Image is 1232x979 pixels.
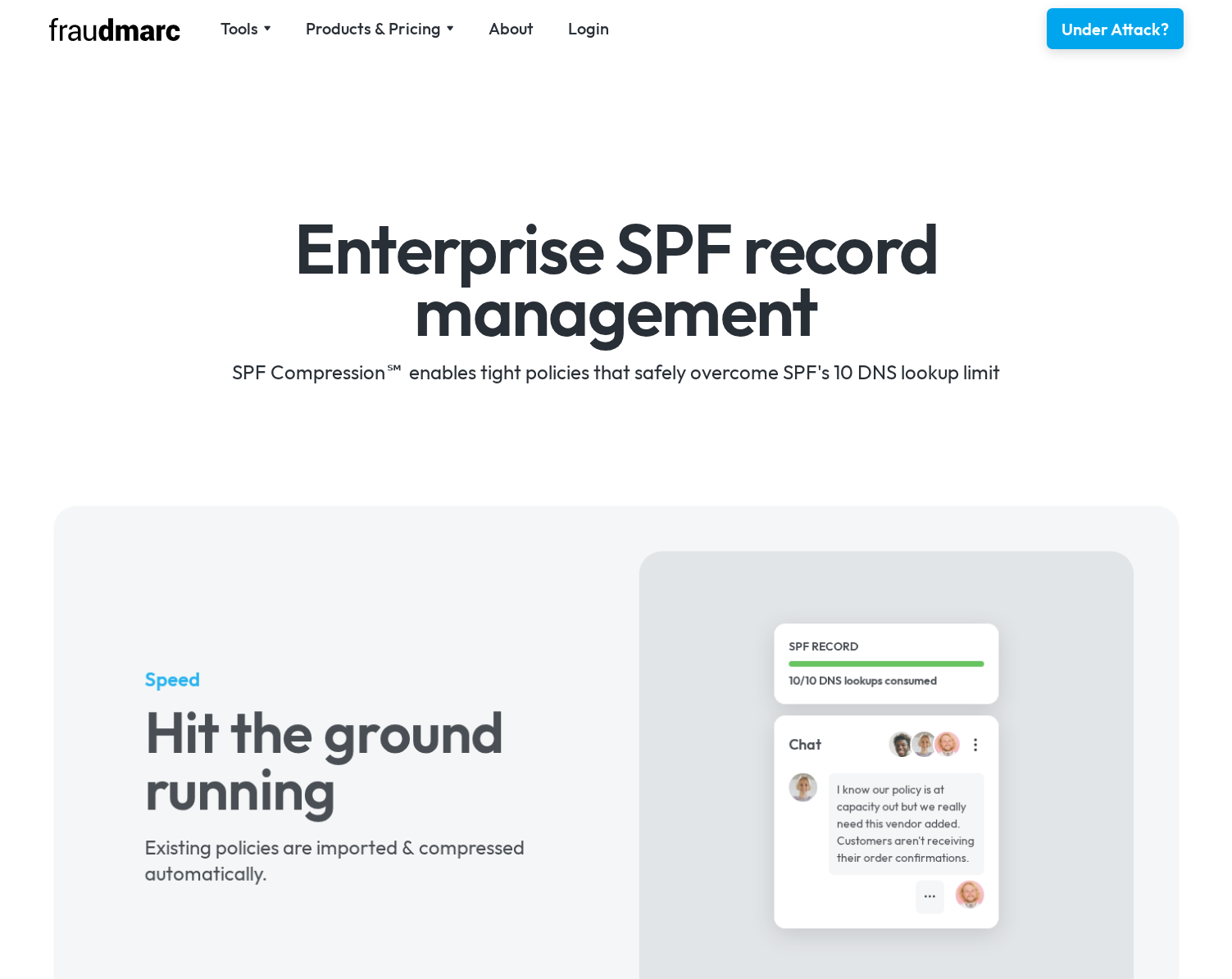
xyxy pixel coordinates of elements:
a: About [489,17,534,40]
h3: Hit the ground running [144,704,548,818]
div: SPF Compression℠ enables tight policies that safely overcome SPF's 10 DNS lookup limit [140,359,1092,385]
div: Tools [220,17,258,40]
a: Under Attack? [1047,8,1184,49]
div: ••• [924,889,936,906]
div: Tools [220,17,271,40]
a: Login [568,17,609,40]
h1: Enterprise SPF record management [140,218,1092,342]
div: Chat [789,734,821,755]
div: I know our policy is at capacity out but we really need this vendor added. Customers aren't recei... [836,782,975,867]
div: Under Attack? [1062,18,1169,41]
div: Products & Pricing [306,17,454,40]
strong: 10/10 DNS lookups consumed [789,673,937,688]
div: Products & Pricing [306,17,441,40]
div: Existing policies are imported & compressed automatically. [144,834,548,886]
h5: Speed [144,666,548,692]
div: SPF Record [789,638,984,655]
